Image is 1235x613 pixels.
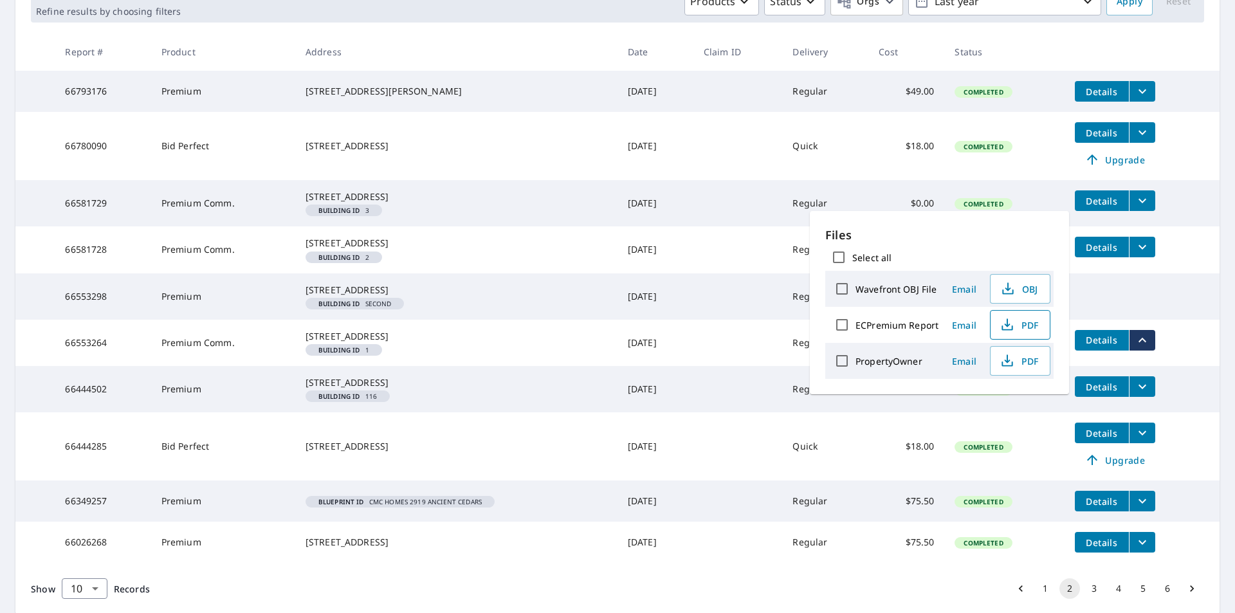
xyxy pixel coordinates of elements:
span: Show [31,583,55,595]
span: Details [1083,381,1121,393]
span: PDF [998,353,1039,369]
button: detailsBtn-66780090 [1075,122,1129,143]
td: $75.50 [868,522,944,563]
button: Go to page 6 [1157,578,1178,599]
button: filesDropdownBtn-66793176 [1129,81,1155,102]
label: Select all [852,252,892,264]
span: Email [949,283,980,295]
button: PDF [990,346,1050,376]
td: Premium [151,273,295,320]
td: 66553298 [55,273,151,320]
button: Go to page 1 [1035,578,1056,599]
td: Regular [782,480,868,522]
td: 66444285 [55,412,151,480]
span: Completed [956,538,1011,547]
td: 66581728 [55,226,151,273]
p: Files [825,226,1054,244]
div: [STREET_ADDRESS] [306,237,607,250]
em: Building ID [318,393,360,399]
span: 2 [311,254,377,261]
span: Upgrade [1083,152,1148,167]
th: Status [944,33,1064,71]
button: detailsBtn-66553264 [1075,330,1129,351]
p: Refine results by choosing filters [36,6,181,17]
td: Premium Comm. [151,180,295,226]
span: Details [1083,427,1121,439]
button: detailsBtn-66793176 [1075,81,1129,102]
td: Regular [782,273,868,320]
td: 66026268 [55,522,151,563]
td: Bid Perfect [151,112,295,180]
div: [STREET_ADDRESS] [306,330,607,343]
td: Premium Comm. [151,226,295,273]
div: [STREET_ADDRESS] [306,284,607,297]
td: [DATE] [617,71,693,112]
td: Bid Perfect [151,412,295,480]
span: OBJ [998,281,1039,297]
em: Building ID [318,207,360,214]
td: [DATE] [617,522,693,563]
td: 66581729 [55,180,151,226]
span: CMC HOMES 2919 ANCIENT CEDARS [311,499,489,505]
td: $75.50 [868,480,944,522]
button: Go to page 3 [1084,578,1104,599]
div: Show 10 records [62,578,107,599]
span: Details [1083,334,1121,346]
div: [STREET_ADDRESS][PERSON_NAME] [306,85,607,98]
td: Regular [782,180,868,226]
label: ECPremium Report [855,319,938,331]
th: Date [617,33,693,71]
em: Building ID [318,300,360,307]
span: Completed [956,497,1011,506]
td: [DATE] [617,412,693,480]
button: filesDropdownBtn-66444502 [1129,376,1155,397]
td: [DATE] [617,180,693,226]
nav: pagination navigation [1009,578,1204,599]
button: detailsBtn-66444285 [1075,423,1129,443]
td: [DATE] [617,480,693,522]
button: detailsBtn-66581729 [1075,190,1129,211]
button: filesDropdownBtn-66581729 [1129,190,1155,211]
button: Email [944,315,985,335]
span: Email [949,319,980,331]
label: PropertyOwner [855,355,922,367]
button: detailsBtn-66349257 [1075,491,1129,511]
div: [STREET_ADDRESS] [306,440,607,453]
td: 66553264 [55,320,151,366]
span: Details [1083,495,1121,508]
button: filesDropdownBtn-66026268 [1129,532,1155,553]
span: Details [1083,86,1121,98]
td: [DATE] [617,273,693,320]
button: Go to page 5 [1133,578,1153,599]
th: Delivery [782,33,868,71]
td: Regular [782,226,868,273]
span: 3 [311,207,377,214]
td: Regular [782,522,868,563]
button: Email [944,351,985,371]
td: [DATE] [617,226,693,273]
td: Regular [782,366,868,412]
button: Go to previous page [1011,578,1031,599]
td: Premium [151,522,295,563]
em: Blueprint ID [318,499,364,505]
em: Building ID [318,347,360,353]
span: Completed [956,87,1011,96]
button: filesDropdownBtn-66780090 [1129,122,1155,143]
span: Completed [956,443,1011,452]
td: 66780090 [55,112,151,180]
th: Product [151,33,295,71]
th: Report # [55,33,151,71]
td: $49.00 [868,71,944,112]
button: filesDropdownBtn-66444285 [1129,423,1155,443]
th: Address [295,33,617,71]
span: Upgrade [1083,452,1148,468]
td: Premium [151,71,295,112]
button: detailsBtn-66444502 [1075,376,1129,397]
button: Email [944,279,985,299]
td: $18.00 [868,112,944,180]
span: 1 [311,347,377,353]
td: Premium [151,366,295,412]
span: 116 [311,393,385,399]
td: [DATE] [617,112,693,180]
span: Records [114,583,150,595]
